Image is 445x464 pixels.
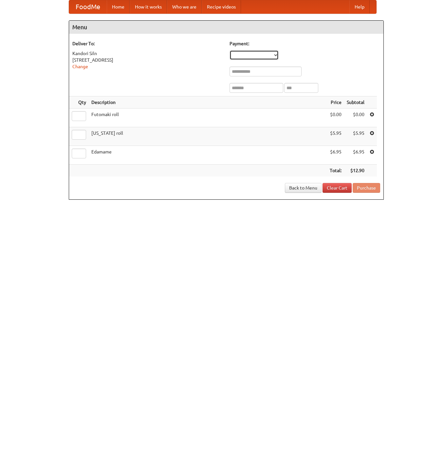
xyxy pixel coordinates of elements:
a: Clear Cart [323,183,352,193]
th: Price [327,96,344,109]
a: Back to Menu [285,183,322,193]
td: $6.95 [327,146,344,165]
div: Kandori Siln [72,50,223,57]
td: $0.00 [327,109,344,127]
td: [US_STATE] roll [89,127,327,146]
td: $5.95 [327,127,344,146]
h4: Menu [69,21,383,34]
th: $12.90 [344,165,367,177]
th: Total: [327,165,344,177]
button: Purchase [353,183,380,193]
th: Subtotal [344,96,367,109]
a: Who we are [167,0,202,13]
a: FoodMe [69,0,107,13]
td: Futomaki roll [89,109,327,127]
a: Recipe videos [202,0,241,13]
th: Description [89,96,327,109]
a: How it works [130,0,167,13]
td: $6.95 [344,146,367,165]
div: [STREET_ADDRESS] [72,57,223,63]
h5: Payment: [230,40,380,47]
a: Help [349,0,370,13]
td: Edamame [89,146,327,165]
td: $5.95 [344,127,367,146]
td: $0.00 [344,109,367,127]
a: Home [107,0,130,13]
a: Change [72,64,88,69]
h5: Deliver To: [72,40,223,47]
th: Qty [69,96,89,109]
